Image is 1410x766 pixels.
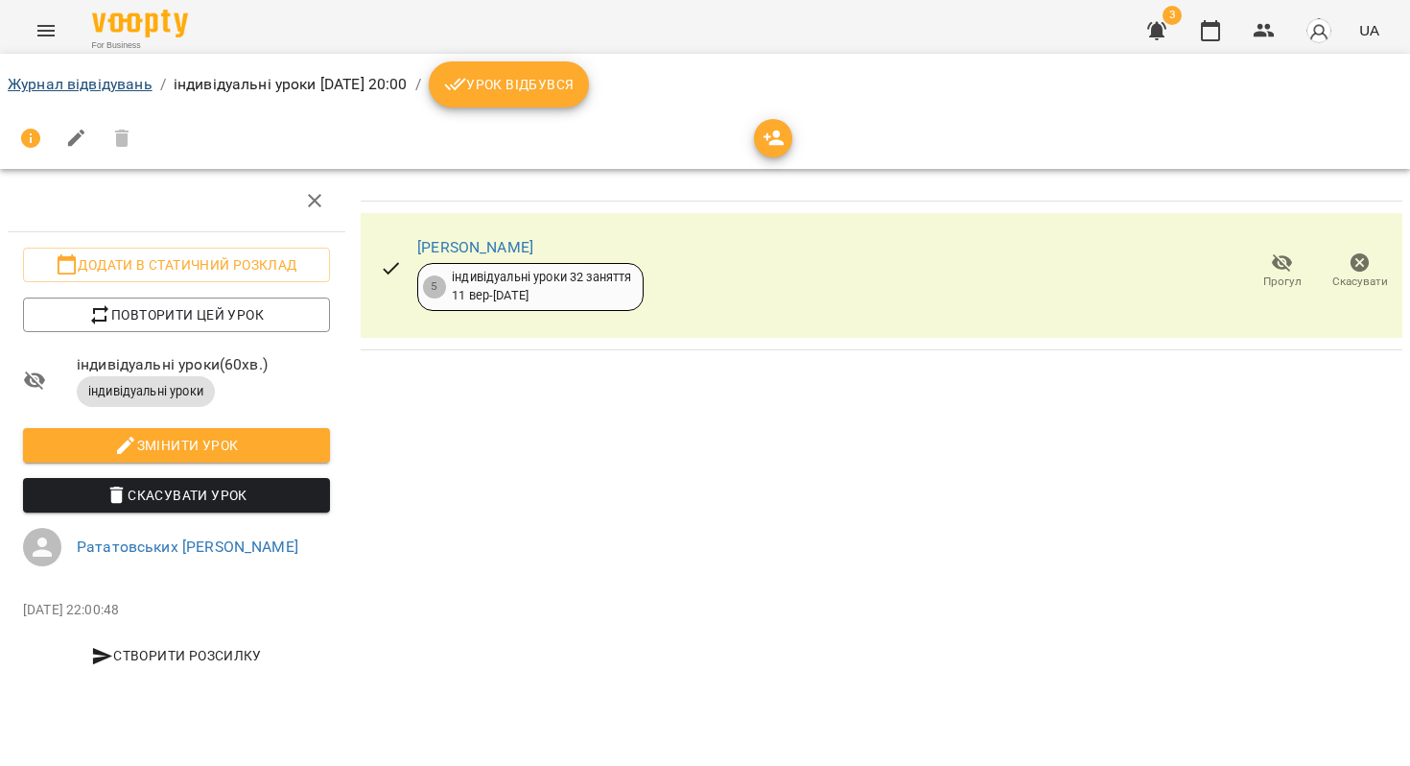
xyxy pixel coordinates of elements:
[1351,12,1387,48] button: UA
[23,601,330,620] p: [DATE] 22:00:48
[92,39,188,52] span: For Business
[77,383,215,400] span: індивідуальні уроки
[1332,274,1388,290] span: Скасувати
[23,638,330,673] button: Створити розсилку
[160,73,166,96] li: /
[8,61,1402,108] nav: breadcrumb
[77,538,298,556] a: Рататовських [PERSON_NAME]
[23,8,69,54] button: Menu
[38,253,315,276] span: Додати в статичний розклад
[1359,20,1379,40] span: UA
[429,61,590,108] button: Урок відбувся
[174,73,408,96] p: індивідуальні уроки [DATE] 20:00
[1243,245,1321,299] button: Прогул
[1305,17,1332,44] img: avatar_s.png
[77,353,330,376] span: індивідуальні уроки ( 60 хв. )
[8,75,153,93] a: Журнал відвідувань
[38,484,315,507] span: Скасувати Урок
[423,275,446,299] div: 5
[415,73,421,96] li: /
[452,269,631,304] div: індивідуальні уроки 32 заняття 11 вер - [DATE]
[1163,6,1182,25] span: 3
[38,303,315,326] span: Повторити цей урок
[92,10,188,37] img: Voopty Logo
[31,644,322,667] span: Створити розсилку
[23,248,330,282] button: Додати в статичний розклад
[417,238,533,256] a: [PERSON_NAME]
[38,434,315,457] span: Змінити урок
[23,428,330,463] button: Змінити урок
[444,73,575,96] span: Урок відбувся
[23,478,330,513] button: Скасувати Урок
[1321,245,1398,299] button: Скасувати
[23,298,330,332] button: Повторити цей урок
[1263,274,1302,290] span: Прогул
